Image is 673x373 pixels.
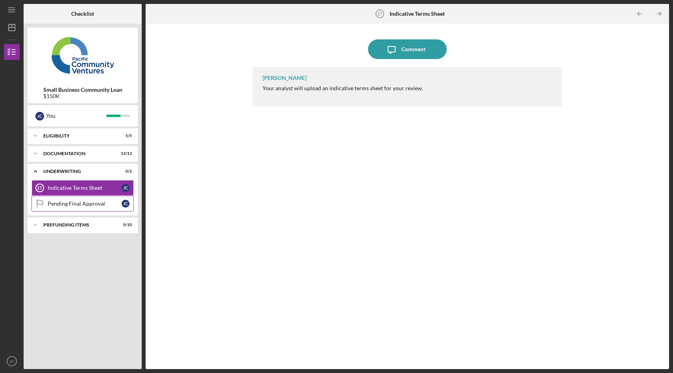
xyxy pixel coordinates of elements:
[43,223,112,227] div: Prefunding Items
[390,11,445,17] b: Indicative Terms Sheet
[46,109,106,122] div: You
[43,93,122,99] div: $150K
[122,200,129,208] div: J C
[4,353,20,369] button: JC
[263,75,307,81] div: [PERSON_NAME]
[263,85,423,91] div: Your analyst will upload an indicative terms sheet for your review.
[401,39,425,59] div: Comment
[35,112,44,121] div: J C
[9,359,14,364] text: JC
[377,11,382,16] tspan: 17
[48,185,122,191] div: Indicative Terms Sheet
[31,196,134,212] a: Pending Final ApprovalJC
[71,11,94,17] b: Checklist
[43,87,122,93] b: Small Business Community Loan
[43,134,112,138] div: Eligibility
[48,200,122,207] div: Pending Final Approval
[368,39,447,59] button: Comment
[122,184,129,192] div: J C
[118,223,132,227] div: 0 / 10
[118,134,132,138] div: 5 / 5
[43,151,112,156] div: Documentation
[37,186,42,190] tspan: 17
[28,32,138,79] img: Product logo
[118,169,132,174] div: 0 / 2
[31,180,134,196] a: 17Indicative Terms SheetJC
[118,151,132,156] div: 13 / 13
[43,169,112,174] div: Underwriting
